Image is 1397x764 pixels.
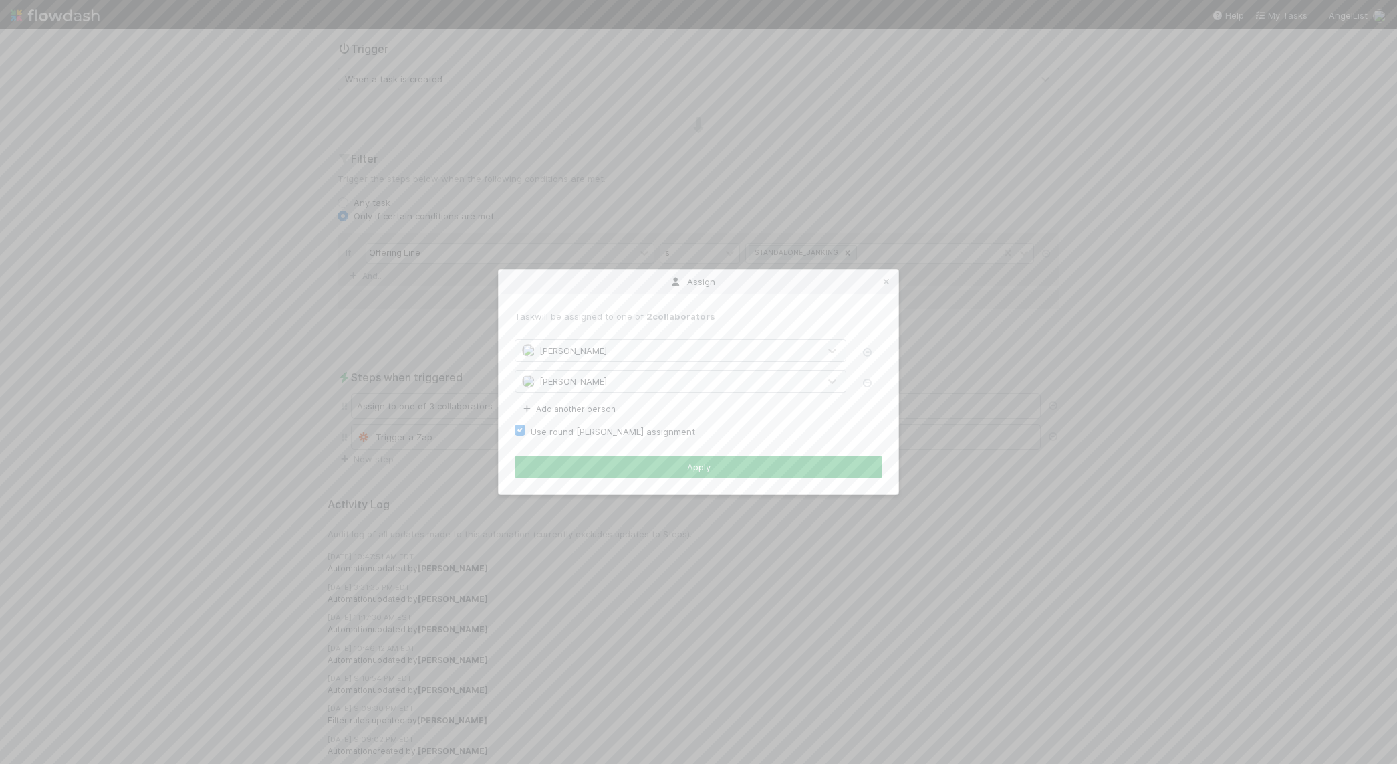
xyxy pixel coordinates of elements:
[515,401,621,418] button: Add another person
[539,345,607,356] span: [PERSON_NAME]
[646,311,715,322] span: 2 collaborators
[522,375,535,388] img: avatar_31a23b92-6f17-4cd3-bc91-ece30a602713.png
[539,376,607,387] span: [PERSON_NAME]
[515,310,882,323] div: Task will be assigned to one of
[531,423,695,440] label: Use round [PERSON_NAME] assignment
[499,270,898,294] div: Assign
[515,456,882,478] button: Apply
[522,344,535,357] img: avatar_ef15843f-6fde-4057-917e-3fb236f438ca.png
